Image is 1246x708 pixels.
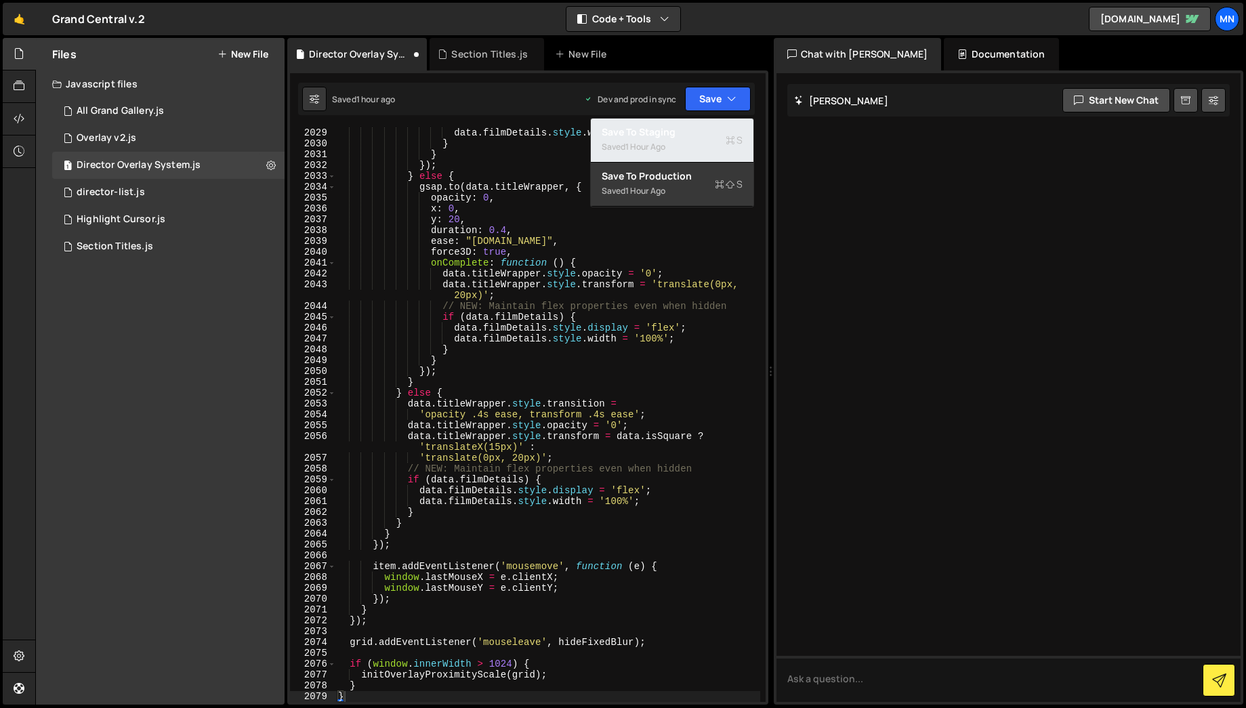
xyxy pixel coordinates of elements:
[290,127,336,138] div: 2029
[77,186,145,199] div: director-list.js
[77,213,165,226] div: Highlight Cursor.js
[52,233,285,260] div: 15298/40223.js
[52,125,285,152] div: 15298/45944.js
[290,160,336,171] div: 2032
[52,11,145,27] div: Grand Central v.2
[290,431,336,453] div: 2056
[726,133,743,147] span: S
[685,87,751,111] button: Save
[290,225,336,236] div: 2038
[290,355,336,366] div: 2049
[774,38,942,70] div: Chat with [PERSON_NAME]
[584,93,676,105] div: Dev and prod in sync
[591,119,753,163] button: Save to StagingS Saved1 hour ago
[602,125,743,139] div: Save to Staging
[290,550,336,561] div: 2066
[77,132,136,144] div: Overlay v2.js
[290,409,336,420] div: 2054
[52,47,77,62] h2: Files
[290,149,336,160] div: 2031
[290,182,336,192] div: 2034
[944,38,1058,70] div: Documentation
[290,496,336,507] div: 2061
[290,236,336,247] div: 2039
[290,572,336,583] div: 2068
[290,268,336,279] div: 2042
[290,333,336,344] div: 2047
[290,203,336,214] div: 2036
[602,183,743,199] div: Saved
[290,171,336,182] div: 2033
[290,398,336,409] div: 2053
[1062,88,1170,112] button: Start new chat
[77,159,201,171] div: Director Overlay System.js
[290,583,336,594] div: 2069
[290,680,336,691] div: 2078
[77,241,153,253] div: Section Titles.js
[290,507,336,518] div: 2062
[290,279,336,301] div: 2043
[290,377,336,388] div: 2051
[290,637,336,648] div: 2074
[290,388,336,398] div: 2052
[290,344,336,355] div: 2048
[290,626,336,637] div: 2073
[290,257,336,268] div: 2041
[290,366,336,377] div: 2050
[36,70,285,98] div: Javascript files
[566,7,680,31] button: Code + Tools
[290,322,336,333] div: 2046
[290,648,336,659] div: 2075
[52,152,285,179] div: 15298/42891.js
[290,659,336,669] div: 2076
[52,98,285,125] div: 15298/43578.js
[290,192,336,203] div: 2035
[290,138,336,149] div: 2030
[1089,7,1211,31] a: [DOMAIN_NAME]
[290,247,336,257] div: 2040
[555,47,612,61] div: New File
[794,94,888,107] h2: [PERSON_NAME]
[715,178,743,191] span: S
[3,3,36,35] a: 🤙
[52,179,285,206] div: 15298/40379.js
[64,161,72,172] span: 1
[1215,7,1239,31] a: MN
[217,49,268,60] button: New File
[309,47,411,61] div: Director Overlay System.js
[290,691,336,702] div: 2079
[290,604,336,615] div: 2071
[290,214,336,225] div: 2037
[290,301,336,312] div: 2044
[625,141,665,152] div: 1 hour ago
[290,463,336,474] div: 2058
[290,561,336,572] div: 2067
[290,539,336,550] div: 2065
[602,139,743,155] div: Saved
[356,93,396,105] div: 1 hour ago
[602,169,743,183] div: Save to Production
[451,47,528,61] div: Section Titles.js
[290,669,336,680] div: 2077
[290,518,336,528] div: 2063
[290,528,336,539] div: 2064
[290,615,336,626] div: 2072
[290,485,336,496] div: 2060
[290,420,336,431] div: 2055
[290,474,336,485] div: 2059
[332,93,395,105] div: Saved
[52,206,285,233] div: 15298/43117.js
[77,105,164,117] div: All Grand Gallery.js
[290,453,336,463] div: 2057
[591,163,753,207] button: Save to ProductionS Saved1 hour ago
[290,312,336,322] div: 2045
[625,185,665,196] div: 1 hour ago
[290,594,336,604] div: 2070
